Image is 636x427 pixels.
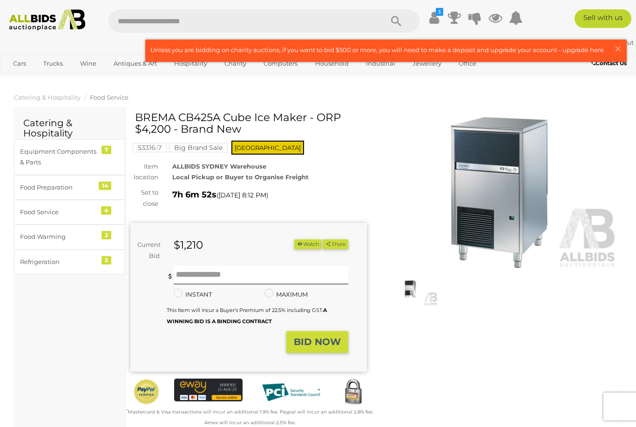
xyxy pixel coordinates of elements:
[406,56,447,71] a: Jewellery
[167,307,327,324] small: This Item will incur a Buyer's Premium of 22.5% including GST.
[135,112,365,136] h1: BREMA CB425A Cube Ice Maker - ORP $4,200 - Brand New
[172,163,266,170] strong: ALLBIDS SYDNEY Warehouse
[453,56,482,71] a: Office
[381,116,617,269] img: BREMA CB425A Cube Ice Maker - ORP $4,200 - Brand New
[14,139,125,175] a: Equipment Components & Parts 7
[37,56,69,71] a: Trucks
[294,239,321,249] li: Watch this item
[373,9,419,33] button: Search
[309,56,355,71] a: Household
[167,307,327,324] b: A WINNING BID IS A BINDING CONTRACT
[108,56,163,71] a: Antiques & Art
[74,56,102,71] a: Wine
[360,56,401,71] a: Industrial
[133,379,160,405] img: Official PayPal Seal
[172,173,309,181] strong: Local Pickup or Buyer to Organise Freight
[7,56,32,71] a: Cars
[174,238,203,251] strong: $1,210
[20,231,97,242] div: Food Warming
[174,289,212,300] label: INSTANT
[14,94,81,101] a: Catering & Hospitality
[323,239,348,249] button: Share
[20,146,97,168] div: Equipment Components & Parts
[217,191,268,199] span: ( )
[20,207,97,217] div: Food Service
[607,39,634,46] a: Sign Out
[264,289,308,300] label: MAXIMUM
[583,39,602,46] strong: Way
[101,206,111,215] div: 4
[20,257,97,267] div: Refrigeration
[339,379,367,406] img: Secured by Rapid SSL
[231,141,304,155] span: [GEOGRAPHIC_DATA]
[614,40,622,58] span: ×
[5,9,89,31] img: Allbids.com.au
[14,175,125,200] a: Food Preparation 14
[257,379,325,406] img: PCI DSS compliant
[90,94,129,101] a: Food Service
[257,56,304,71] a: Computers
[99,182,111,190] div: 14
[174,379,243,401] img: eWAY Payment Gateway
[591,58,629,68] a: Contact Us
[133,144,167,151] a: 53316-7
[123,187,165,209] div: Set to close
[123,161,165,183] div: Item location
[20,182,97,193] div: Food Preparation
[7,71,38,87] a: Sports
[101,231,111,239] div: 2
[169,143,228,152] mark: Big Brand Sale
[127,409,373,426] small: Mastercard & Visa transactions will incur an additional 1.9% fee. Paypal will incur an additional...
[436,8,443,16] i: $
[101,146,111,154] div: 7
[168,56,213,71] a: Hospitality
[583,39,603,46] a: Way
[43,71,122,87] a: [GEOGRAPHIC_DATA]
[130,239,167,261] div: Current Bid
[286,331,348,353] button: BID NOW
[101,256,111,264] div: 5
[427,9,441,26] a: $
[14,200,125,224] a: Food Service 4
[294,336,341,347] strong: BID NOW
[14,250,125,274] a: Refrigeration 5
[591,60,627,67] b: Contact Us
[218,56,252,71] a: Charity
[169,144,228,151] a: Big Brand Sale
[294,239,321,249] button: Watch
[383,271,438,306] img: BREMA CB425A Cube Ice Maker - ORP $4,200 - Brand New
[218,191,266,199] span: [DATE] 8:12 PM
[575,9,631,28] a: Sell with us
[133,143,167,152] mark: 53316-7
[14,224,125,249] a: Food Warming 2
[172,190,217,200] strong: 7h 6m 52s
[23,118,116,138] h2: Catering & Hospitality
[603,39,605,46] span: |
